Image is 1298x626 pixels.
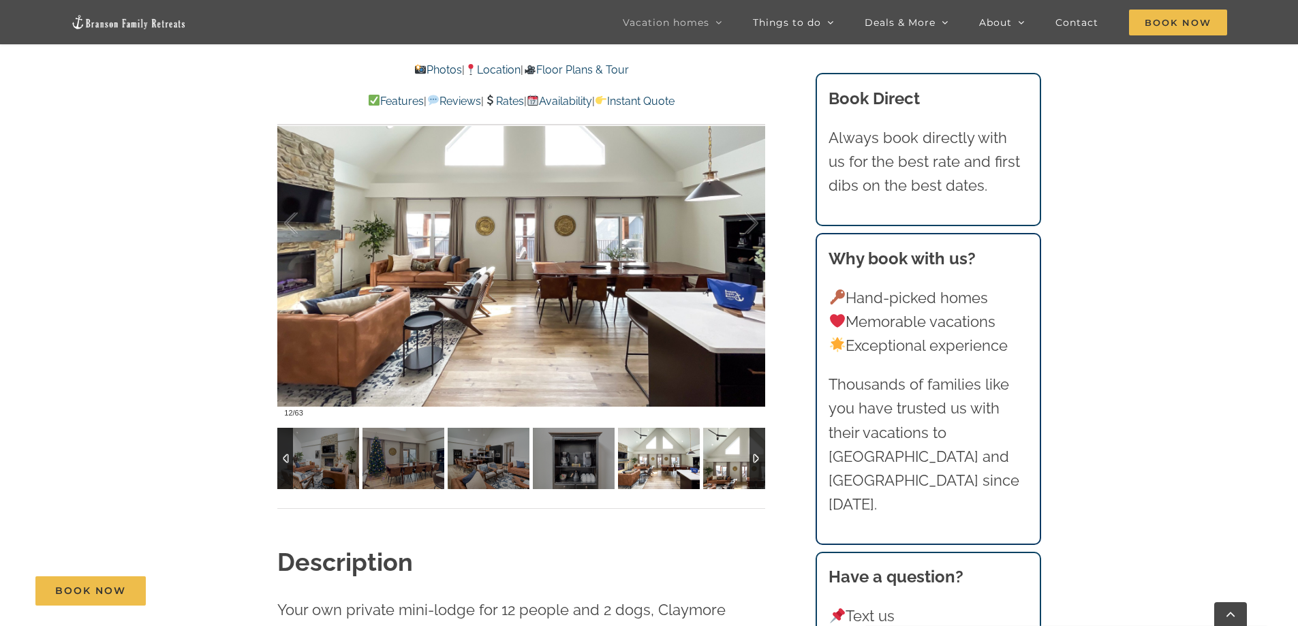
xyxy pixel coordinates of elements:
[618,428,700,489] img: Claymore-Cottage-lake-view-pool-vacation-rental-1126-scaled.jpg-nggid041128-ngg0dyn-120x90-00f0w0...
[829,126,1027,198] p: Always book directly with us for the best rate and first dibs on the best dates.
[527,95,592,108] a: Availability
[368,95,424,108] a: Features
[277,93,765,110] p: | | | |
[277,428,359,489] img: Claymore-Cottage-lake-view-pool-vacation-rental-1119-scaled.jpg-nggid041121-ngg0dyn-120x90-00f0w0...
[1129,10,1227,35] span: Book Now
[533,428,615,489] img: Claymore-Cottage-lake-view-pool-vacation-rental-1123-scaled.jpg-nggid041125-ngg0dyn-120x90-00f0w0...
[428,95,439,106] img: 💬
[484,95,495,106] img: 💲
[369,95,380,106] img: ✅
[753,18,821,27] span: Things to do
[427,95,480,108] a: Reviews
[525,64,536,75] img: 🎥
[465,64,476,75] img: 📍
[35,576,146,606] a: Book Now
[830,289,845,304] img: 🔑
[465,63,521,76] a: Location
[830,337,845,352] img: 🌟
[979,18,1012,27] span: About
[623,18,709,27] span: Vacation homes
[414,63,462,76] a: Photos
[1055,18,1098,27] span: Contact
[71,14,187,30] img: Branson Family Retreats Logo
[596,95,606,106] img: 👉
[829,286,1027,358] p: Hand-picked homes Memorable vacations Exceptional experience
[523,63,628,76] a: Floor Plans & Tour
[829,373,1027,516] p: Thousands of families like you have trusted us with their vacations to [GEOGRAPHIC_DATA] and [GEO...
[448,428,529,489] img: Claymore-Cottage-lake-view-pool-vacation-rental-1120-scaled.jpg-nggid041122-ngg0dyn-120x90-00f0w0...
[865,18,936,27] span: Deals & More
[829,567,963,586] strong: Have a question?
[703,428,785,489] img: Claymore-Cottage-lake-view-pool-vacation-rental-1127-scaled.jpg-nggid041129-ngg0dyn-120x90-00f0w0...
[829,247,1027,271] h3: Why book with us?
[415,64,426,75] img: 📸
[830,313,845,328] img: ❤️
[829,89,920,108] b: Book Direct
[277,548,413,576] strong: Description
[277,61,765,79] p: | |
[595,95,675,108] a: Instant Quote
[527,95,538,106] img: 📆
[484,95,524,108] a: Rates
[830,608,845,623] img: 📌
[55,585,126,597] span: Book Now
[362,428,444,489] img: Claymore-Cottage-at-Table-Rock-Lake-Branson-Missouri-1405-scaled.jpg-nggid041801-ngg0dyn-120x90-0...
